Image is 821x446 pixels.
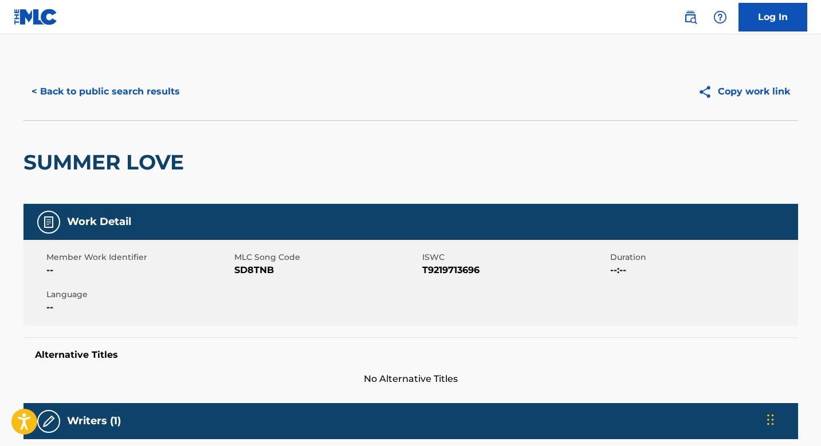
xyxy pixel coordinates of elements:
[422,263,607,277] span: T9219713696
[738,3,807,31] a: Log In
[67,215,131,228] h5: Work Detail
[14,9,58,25] img: MLC Logo
[42,415,56,428] img: Writers
[683,10,697,24] img: search
[698,85,718,99] img: Copy work link
[46,263,231,277] span: --
[679,6,702,29] a: Public Search
[23,149,190,175] h2: SUMMER LOVE
[35,349,787,361] h5: Alternative Titles
[46,301,231,314] span: --
[23,77,188,106] button: < Back to public search results
[610,251,795,263] span: Duration
[422,251,607,263] span: ISWC
[23,372,798,386] span: No Alternative Titles
[46,251,231,263] span: Member Work Identifier
[709,6,732,29] div: Help
[234,251,419,263] span: MLC Song Code
[690,77,798,106] button: Copy work link
[610,263,795,277] span: --:--
[767,402,774,437] div: Drag
[234,263,419,277] span: SD8TNB
[46,289,231,301] span: Language
[67,415,121,428] h5: Writers (1)
[764,391,821,446] iframe: Chat Widget
[713,10,727,24] img: help
[42,215,56,229] img: Work Detail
